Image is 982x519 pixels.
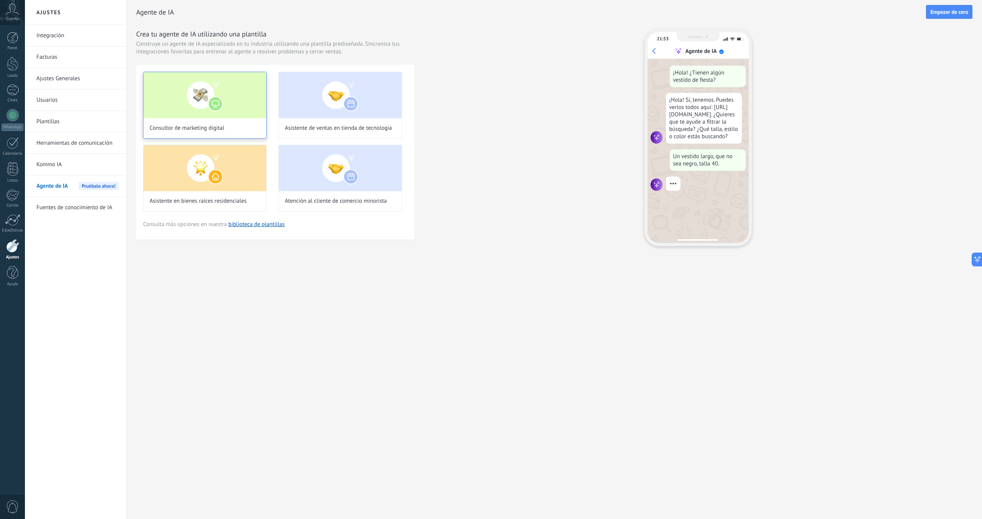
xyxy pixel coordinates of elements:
[36,175,119,197] a: Agente de IAPruébalo ahora!
[25,175,126,197] li: Agente de IA
[36,68,119,89] a: Ajustes Generales
[143,221,285,228] span: Consulta más opciones en nuestra
[228,221,285,228] a: biblioteca de plantillas
[136,29,414,39] h3: Crea tu agente de IA utilizando una plantilla
[150,197,247,205] span: Asistente en bienes raíces residenciales
[2,73,24,78] div: Leads
[2,178,24,183] div: Listas
[2,228,24,233] div: Estadísticas
[285,197,387,205] span: Atención al cliente de comercio minorista
[25,111,126,132] li: Plantillas
[25,132,126,154] li: Herramientas de comunicación
[285,124,392,132] span: Asistente de ventas en tienda de tecnología
[136,40,414,56] span: Construye un agente de IA especializado en tu industria utilizando una plantilla prediseñada. Sin...
[36,111,119,132] a: Plantillas
[651,131,663,144] img: agent icon
[143,72,266,118] img: Consultor de marketing digital
[25,25,126,46] li: Integración
[36,132,119,154] a: Herramientas de comunicación
[25,154,126,175] li: Kommo IA
[930,9,968,15] span: Empezar de cero
[6,17,19,21] span: Cuenta
[651,179,663,191] img: agent icon
[926,5,972,19] button: Empezar de cero
[36,154,119,175] a: Kommo IA
[2,203,24,208] div: Correo
[2,255,24,260] div: Ajustes
[143,145,266,191] img: Asistente en bienes raíces residenciales
[279,72,402,118] img: Asistente de ventas en tienda de tecnología
[657,36,669,42] div: 21:53
[2,282,24,287] div: Ayuda
[36,25,119,46] a: Integración
[670,149,746,171] div: Un vestido largo, que no sea negro, talla 40.
[36,197,119,218] a: Fuentes de conocimiento de IA
[670,66,746,87] div: ¡Hola! ¿Tienen algún vestido de fiesta?
[79,182,119,190] span: Pruébalo ahora!
[2,46,24,51] div: Panel
[2,124,23,131] div: WhatsApp
[36,46,119,68] a: Facturas
[279,145,402,191] img: Atención al cliente de comercio minorista
[25,46,126,68] li: Facturas
[25,68,126,89] li: Ajustes Generales
[2,151,24,156] div: Calendario
[150,124,224,132] span: Consultor de marketing digital
[36,175,68,197] span: Agente de IA
[666,93,742,144] div: ¡Hola! Sí, tenemos. Puedes verlos todos aquí: [URL][DOMAIN_NAME]. ¿Quieres que te ayude a filtrar...
[2,98,24,103] div: Chats
[36,89,119,111] a: Usuarios
[25,89,126,111] li: Usuarios
[685,48,717,55] div: Agente de IA
[136,5,926,20] h2: Agente de IA
[25,197,126,218] li: Fuentes de conocimiento de IA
